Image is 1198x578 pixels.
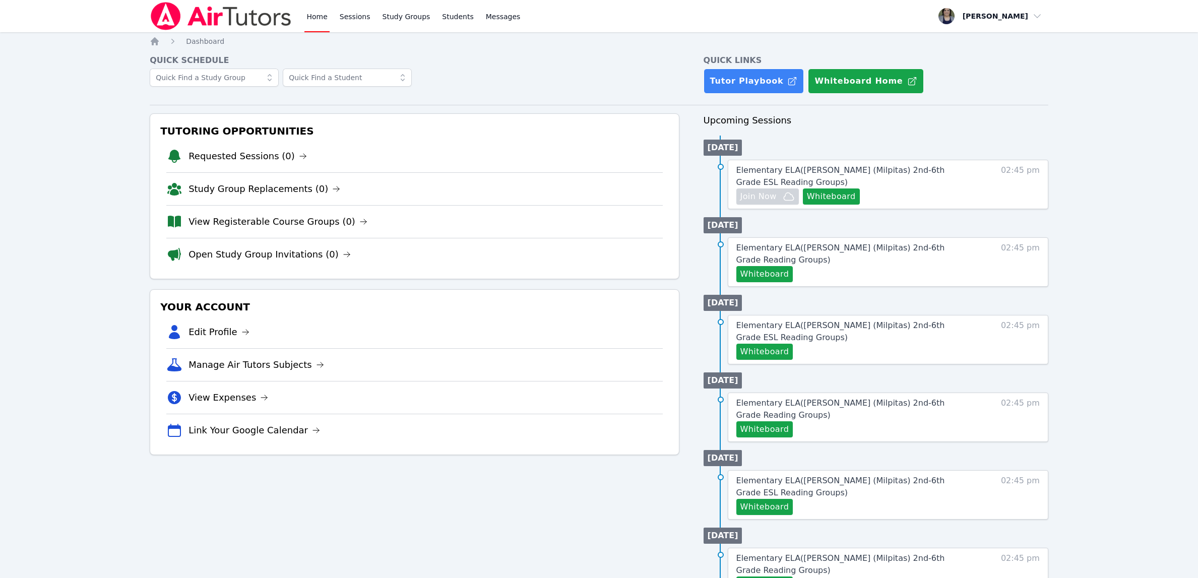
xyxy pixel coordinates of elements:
[188,391,268,405] a: View Expenses
[158,122,670,140] h3: Tutoring Opportunities
[188,423,320,437] a: Link Your Google Calendar
[736,319,964,344] a: Elementary ELA([PERSON_NAME] (Milpitas) 2nd-6th Grade ESL Reading Groups)
[803,188,860,205] button: Whiteboard
[158,298,670,316] h3: Your Account
[736,164,964,188] a: Elementary ELA([PERSON_NAME] (Milpitas) 2nd-6th Grade ESL Reading Groups)
[736,397,964,421] a: Elementary ELA([PERSON_NAME] (Milpitas) 2nd-6th Grade Reading Groups)
[1001,242,1040,282] span: 02:45 pm
[188,325,249,339] a: Edit Profile
[283,69,412,87] input: Quick Find a Student
[736,165,945,187] span: Elementary ELA ( [PERSON_NAME] (Milpitas) 2nd-6th Grade ESL Reading Groups )
[150,69,279,87] input: Quick Find a Study Group
[704,528,742,544] li: [DATE]
[1001,475,1040,515] span: 02:45 pm
[188,149,307,163] a: Requested Sessions (0)
[188,215,367,229] a: View Registerable Course Groups (0)
[704,69,804,94] a: Tutor Playbook
[736,552,964,576] a: Elementary ELA([PERSON_NAME] (Milpitas) 2nd-6th Grade Reading Groups)
[736,243,945,265] span: Elementary ELA ( [PERSON_NAME] (Milpitas) 2nd-6th Grade Reading Groups )
[1001,397,1040,437] span: 02:45 pm
[736,476,945,497] span: Elementary ELA ( [PERSON_NAME] (Milpitas) 2nd-6th Grade ESL Reading Groups )
[188,247,351,262] a: Open Study Group Invitations (0)
[704,140,742,156] li: [DATE]
[704,217,742,233] li: [DATE]
[704,372,742,389] li: [DATE]
[704,295,742,311] li: [DATE]
[704,450,742,466] li: [DATE]
[150,36,1048,46] nav: Breadcrumb
[736,553,945,575] span: Elementary ELA ( [PERSON_NAME] (Milpitas) 2nd-6th Grade Reading Groups )
[808,69,923,94] button: Whiteboard Home
[736,475,964,499] a: Elementary ELA([PERSON_NAME] (Milpitas) 2nd-6th Grade ESL Reading Groups)
[736,320,945,342] span: Elementary ELA ( [PERSON_NAME] (Milpitas) 2nd-6th Grade ESL Reading Groups )
[704,113,1048,127] h3: Upcoming Sessions
[486,12,521,22] span: Messages
[736,398,945,420] span: Elementary ELA ( [PERSON_NAME] (Milpitas) 2nd-6th Grade Reading Groups )
[150,2,292,30] img: Air Tutors
[186,37,224,45] span: Dashboard
[736,242,964,266] a: Elementary ELA([PERSON_NAME] (Milpitas) 2nd-6th Grade Reading Groups)
[150,54,679,67] h4: Quick Schedule
[1001,319,1040,360] span: 02:45 pm
[1001,164,1040,205] span: 02:45 pm
[736,499,793,515] button: Whiteboard
[736,266,793,282] button: Whiteboard
[736,188,799,205] button: Join Now
[736,344,793,360] button: Whiteboard
[186,36,224,46] a: Dashboard
[740,190,777,203] span: Join Now
[188,182,340,196] a: Study Group Replacements (0)
[188,358,324,372] a: Manage Air Tutors Subjects
[704,54,1048,67] h4: Quick Links
[736,421,793,437] button: Whiteboard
